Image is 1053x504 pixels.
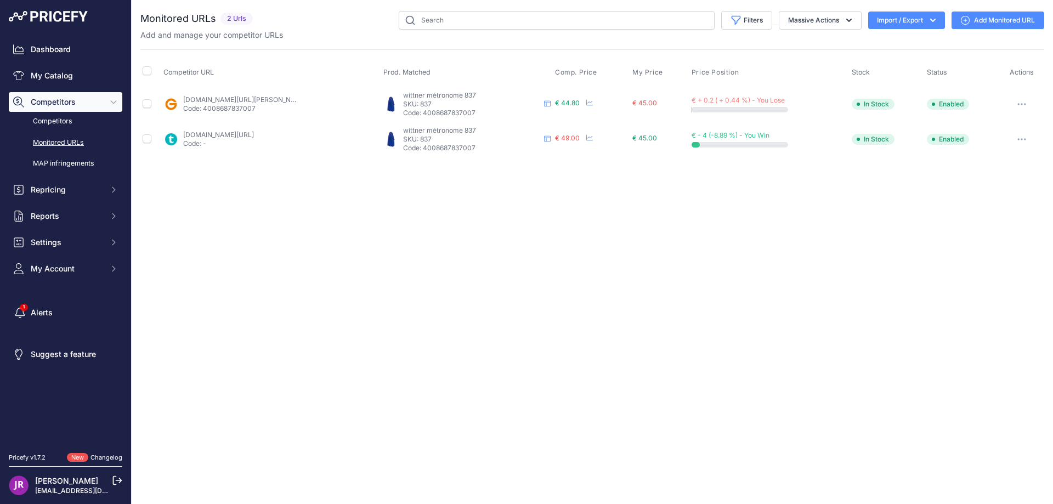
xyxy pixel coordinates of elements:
[927,134,969,145] span: Enabled
[403,109,540,117] p: Code: 4008687837007
[9,344,122,364] a: Suggest a feature
[779,11,862,30] button: Massive Actions
[632,68,663,77] span: My Price
[383,68,431,76] span: Prod. Matched
[9,206,122,226] button: Reports
[9,112,122,131] a: Competitors
[163,68,214,76] span: Competitor URL
[9,39,122,440] nav: Sidebar
[140,11,216,26] h2: Monitored URLs
[403,126,476,134] span: wittner métronome 837
[31,237,103,248] span: Settings
[9,233,122,252] button: Settings
[67,453,88,462] span: New
[31,97,103,107] span: Competitors
[9,11,88,22] img: Pricefy Logo
[31,211,103,222] span: Reports
[927,68,947,76] span: Status
[555,134,580,142] span: € 49.00
[9,259,122,279] button: My Account
[868,12,945,29] button: Import / Export
[403,100,540,109] p: SKU: 837
[183,95,360,104] a: [DOMAIN_NAME][URL][PERSON_NAME][PERSON_NAME]
[9,154,122,173] a: MAP infringements
[632,68,665,77] button: My Price
[90,454,122,461] a: Changelog
[399,11,715,30] input: Search
[403,144,540,152] p: Code: 4008687837007
[220,13,253,25] span: 2 Urls
[692,68,741,77] button: Price Position
[9,303,122,322] a: Alerts
[1010,68,1034,76] span: Actions
[555,68,599,77] button: Comp. Price
[852,134,895,145] span: In Stock
[9,133,122,152] a: Monitored URLs
[927,99,969,110] span: Enabled
[35,476,98,485] a: [PERSON_NAME]
[403,91,476,99] span: wittner métronome 837
[9,66,122,86] a: My Catalog
[31,184,103,195] span: Repricing
[852,68,870,76] span: Stock
[692,96,785,104] span: € + 0.2 ( + 0.44 %) - You Lose
[852,99,895,110] span: In Stock
[183,131,254,139] a: [DOMAIN_NAME][URL]
[692,131,769,139] span: € - 4 (-8.89 %) - You Win
[555,99,580,107] span: € 44.80
[632,134,657,142] span: € 45.00
[632,99,657,107] span: € 45.00
[403,135,540,144] p: SKU: 837
[952,12,1044,29] a: Add Monitored URL
[9,92,122,112] button: Competitors
[9,39,122,59] a: Dashboard
[35,486,150,495] a: [EMAIL_ADDRESS][DOMAIN_NAME]
[9,453,46,462] div: Pricefy v1.7.2
[183,139,254,148] p: Code: -
[721,11,772,30] button: Filters
[9,180,122,200] button: Repricing
[140,30,283,41] p: Add and manage your competitor URLs
[183,104,297,113] p: Code: 4008687837007
[555,68,597,77] span: Comp. Price
[692,68,739,77] span: Price Position
[31,263,103,274] span: My Account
